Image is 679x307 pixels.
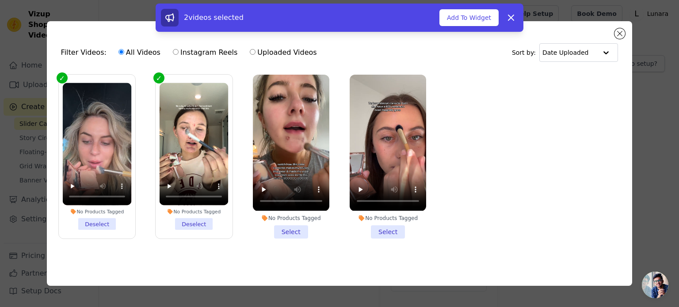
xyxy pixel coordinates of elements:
div: Sort by: [512,43,618,62]
div: Open chat [642,272,668,298]
button: Add To Widget [439,9,499,26]
div: No Products Tagged [350,215,426,222]
div: No Products Tagged [62,209,131,215]
div: Filter Videos: [61,42,322,63]
label: All Videos [118,47,161,58]
label: Instagram Reels [172,47,238,58]
div: No Products Tagged [253,215,329,222]
label: Uploaded Videos [249,47,317,58]
span: 2 videos selected [184,13,244,22]
div: No Products Tagged [160,209,229,215]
